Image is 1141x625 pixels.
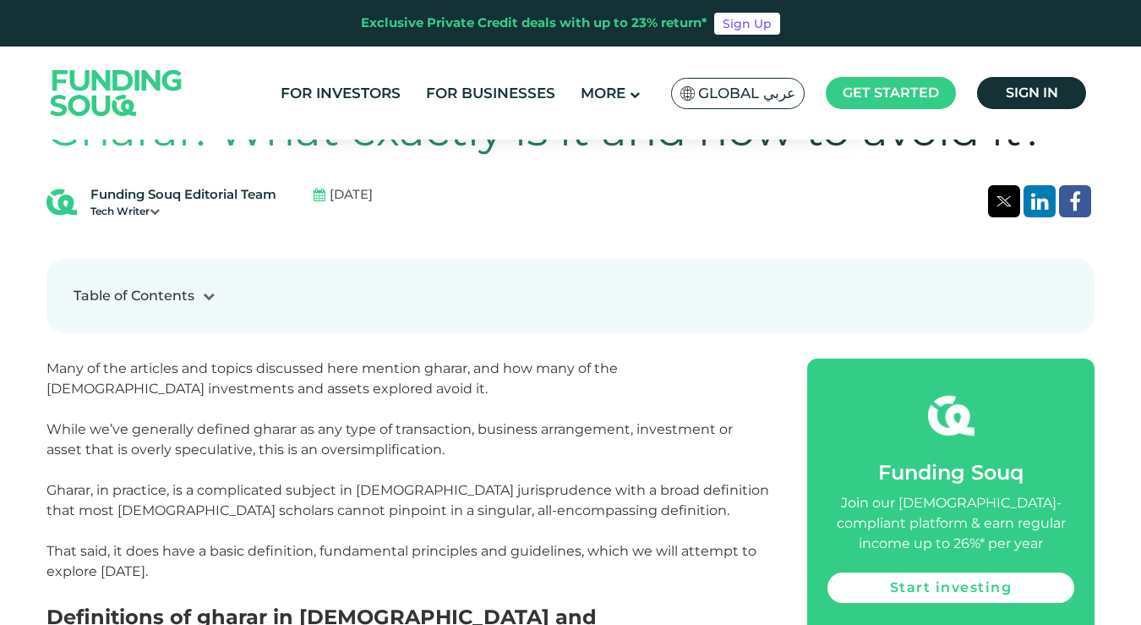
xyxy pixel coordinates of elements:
[714,13,780,35] a: Sign Up
[977,77,1086,109] a: Sign in
[680,86,696,101] img: SA Flag
[878,460,1024,485] span: Funding Souq
[330,185,373,205] span: [DATE]
[1006,85,1058,101] span: Sign in
[90,204,276,219] div: Tech Writer
[698,84,795,103] span: Global عربي
[74,286,194,306] div: Table of Contents
[422,79,560,107] a: For Businesses
[34,50,199,135] img: Logo
[361,14,707,33] div: Exclusive Private Credit deals with up to 23% return*
[276,79,405,107] a: For Investors
[46,543,756,579] span: That said, it does have a basic definition, fundamental principles and guidelines, which we will ...
[46,482,769,518] span: Gharar, in practice, is a complicated subject in [DEMOGRAPHIC_DATA] jurisprudence with a broad de...
[843,85,939,101] span: Get started
[46,421,733,458] span: While we’ve generally defined gharar as any type of transaction, business arrangement, investment...
[90,185,276,205] div: Funding Souq Editorial Team
[928,392,974,439] img: fsicon
[581,85,625,101] span: More
[996,196,1012,206] img: twitter
[827,493,1074,554] div: Join our [DEMOGRAPHIC_DATA]-compliant platform & earn regular income up to 26%* per year
[46,360,618,397] span: Many of the articles and topics discussed here mention gharar, and how many of the [DEMOGRAPHIC_D...
[46,187,77,217] img: Blog Author
[827,573,1074,603] a: Start investing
